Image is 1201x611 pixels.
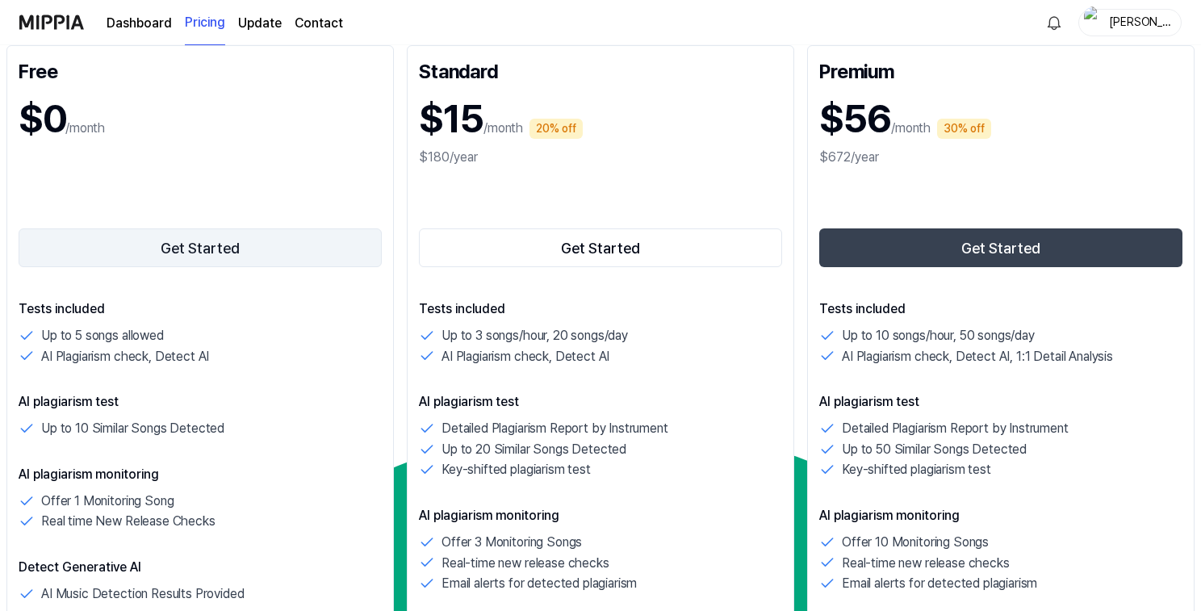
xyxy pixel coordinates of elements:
p: AI Plagiarism check, Detect AI, 1:1 Detail Analysis [842,346,1113,367]
a: Get Started [19,225,382,270]
p: Detailed Plagiarism Report by Instrument [842,418,1069,439]
img: 알림 [1044,13,1064,32]
p: /month [891,119,931,138]
button: Get Started [19,228,382,267]
a: Pricing [185,1,225,45]
button: profile[PERSON_NAME] [1078,9,1182,36]
a: Update [238,14,282,33]
p: AI plagiarism test [819,392,1182,412]
p: Tests included [819,299,1182,319]
p: Offer 10 Monitoring Songs [842,532,989,553]
div: Free [19,57,382,83]
h1: $15 [419,90,483,148]
p: AI plagiarism test [419,392,782,412]
p: Key-shifted plagiarism test [842,459,991,480]
div: [PERSON_NAME] [1108,13,1171,31]
div: 30% off [937,119,991,139]
p: Offer 1 Monitoring Song [41,491,174,512]
p: Real time New Release Checks [41,511,216,532]
button: Get Started [419,228,782,267]
p: /month [483,119,523,138]
p: AI plagiarism monitoring [819,506,1182,525]
p: Up to 10 Similar Songs Detected [41,418,224,439]
p: AI plagiarism monitoring [419,506,782,525]
div: $180/year [419,148,782,167]
p: Detailed Plagiarism Report by Instrument [441,418,668,439]
a: Get Started [819,225,1182,270]
h1: $0 [19,90,65,148]
p: Up to 50 Similar Songs Detected [842,439,1027,460]
p: Real-time new release checks [441,553,609,574]
p: AI Plagiarism check, Detect AI [441,346,609,367]
p: Email alerts for detected plagiarism [842,573,1037,594]
p: Tests included [419,299,782,319]
p: Detect Generative AI [19,558,382,577]
p: Up to 5 songs allowed [41,325,164,346]
a: Contact [295,14,343,33]
p: Tests included [19,299,382,319]
p: Up to 20 Similar Songs Detected [441,439,626,460]
img: profile [1084,6,1103,39]
p: Up to 10 songs/hour, 50 songs/day [842,325,1035,346]
p: Real-time new release checks [842,553,1010,574]
p: Email alerts for detected plagiarism [441,573,637,594]
div: $672/year [819,148,1182,167]
a: Get Started [419,225,782,270]
p: AI Plagiarism check, Detect AI [41,346,209,367]
p: /month [65,119,105,138]
p: AI plagiarism test [19,392,382,412]
div: Premium [819,57,1182,83]
h1: $56 [819,90,891,148]
p: AI Music Detection Results Provided [41,584,244,605]
p: Offer 3 Monitoring Songs [441,532,582,553]
div: Standard [419,57,782,83]
div: 20% off [529,119,583,139]
button: Get Started [819,228,1182,267]
p: AI plagiarism monitoring [19,465,382,484]
p: Key-shifted plagiarism test [441,459,591,480]
p: Up to 3 songs/hour, 20 songs/day [441,325,628,346]
a: Dashboard [107,14,172,33]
